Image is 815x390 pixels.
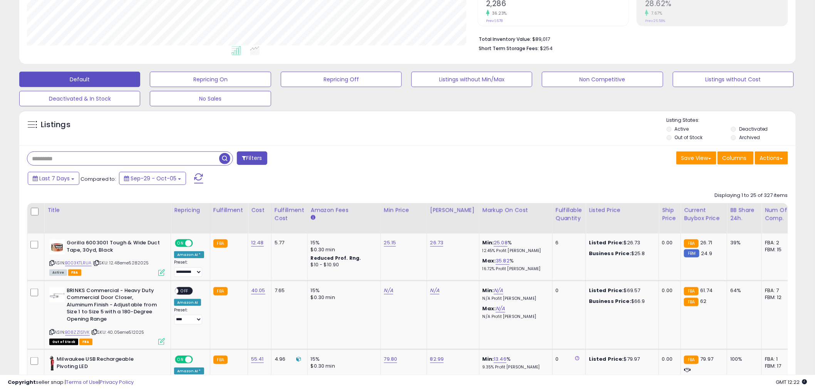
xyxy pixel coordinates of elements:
[311,214,315,221] small: Amazon Fees.
[174,308,204,325] div: Preset:
[662,356,675,363] div: 0.00
[79,339,92,345] span: FBA
[701,355,714,363] span: 79.97
[430,239,444,247] a: 26.73
[701,250,713,257] span: 24.9
[589,287,653,294] div: $69.57
[483,239,494,246] b: Min:
[49,287,65,303] img: 21iSD3qOezL._SL40_.jpg
[701,239,713,246] span: 26.71
[589,250,653,257] div: $25.8
[91,329,144,335] span: | SKU: 40.05eme512025
[174,260,204,277] div: Preset:
[39,175,70,182] span: Last 7 Days
[483,355,494,363] b: Min:
[718,151,754,165] button: Columns
[589,206,656,214] div: Listed Price
[483,257,547,272] div: %
[311,356,375,363] div: 15%
[430,355,444,363] a: 82.99
[649,10,662,16] small: 7.67%
[589,355,624,363] b: Listed Price:
[411,72,532,87] button: Listings without Min/Max
[676,151,716,165] button: Save View
[384,287,393,294] a: N/A
[684,249,699,257] small: FBM
[311,206,377,214] div: Amazon Fees
[589,250,631,257] b: Business Price:
[479,203,552,234] th: The percentage added to the cost of goods (COGS) that forms the calculator for Min & Max prices.
[730,206,758,222] div: BB Share 24h.
[430,206,476,214] div: [PERSON_NAME]
[701,298,707,305] span: 62
[540,45,553,52] span: $254
[311,246,375,253] div: $0.30 min
[174,251,204,258] div: Amazon AI *
[65,260,92,266] a: B003KTLRUA
[131,175,176,182] span: Sep-29 - Oct-05
[542,72,663,87] button: Non Competitive
[213,356,228,364] small: FBA
[213,206,245,214] div: Fulfillment
[251,206,268,214] div: Cost
[68,269,81,276] span: FBA
[174,206,207,214] div: Repricing
[675,126,689,132] label: Active
[311,287,375,294] div: 15%
[479,45,539,52] b: Short Term Storage Fees:
[701,287,713,294] span: 61.74
[483,206,549,214] div: Markup on Cost
[41,119,70,130] h5: Listings
[275,239,302,246] div: 5.77
[19,72,140,87] button: Default
[496,305,505,313] a: N/A
[765,287,790,294] div: FBA: 7
[589,298,653,305] div: $66.9
[8,379,134,386] div: seller snap | |
[49,356,55,371] img: 31slxeKlTNL._SL40_.jpg
[589,287,624,294] b: Listed Price:
[739,126,768,132] label: Deactivated
[483,266,547,272] p: 16.72% Profit [PERSON_NAME]
[730,356,756,363] div: 100%
[275,287,302,294] div: 7.65
[483,248,547,254] p: 12.45% Profit [PERSON_NAME]
[483,305,496,312] b: Max:
[483,365,547,370] p: 9.35% Profit [PERSON_NAME]
[675,134,703,141] label: Out of Stock
[65,329,90,336] a: B08ZZ1S1VK
[178,287,191,294] span: OFF
[684,298,698,306] small: FBA
[237,151,267,165] button: Filters
[28,172,79,185] button: Last 7 Days
[213,239,228,248] small: FBA
[479,36,531,42] b: Total Inventory Value:
[275,356,302,363] div: 4.96
[479,34,782,43] li: $89,017
[739,134,760,141] label: Archived
[589,239,653,246] div: $26.73
[8,378,36,386] strong: Copyright
[765,294,790,301] div: FBM: 12
[119,172,186,185] button: Sep-29 - Oct-05
[490,10,507,16] small: 36.23%
[667,117,796,124] p: Listing States:
[483,296,547,301] p: N/A Profit [PERSON_NAME]
[192,356,204,363] span: OFF
[765,363,790,370] div: FBM: 17
[765,246,790,253] div: FBM: 15
[281,72,402,87] button: Repricing Off
[556,287,580,294] div: 0
[483,356,547,370] div: %
[556,356,580,363] div: 0
[213,287,228,296] small: FBA
[49,287,165,344] div: ASIN:
[384,355,397,363] a: 79.80
[483,239,547,254] div: %
[684,206,724,222] div: Current Buybox Price
[67,239,160,256] b: Gorilla 6003001 Tough & Wide Duct Tape, 30yd, Black
[494,355,506,363] a: 13.46
[483,287,494,294] b: Min:
[765,206,793,222] div: Num of Comp.
[765,356,790,363] div: FBA: 1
